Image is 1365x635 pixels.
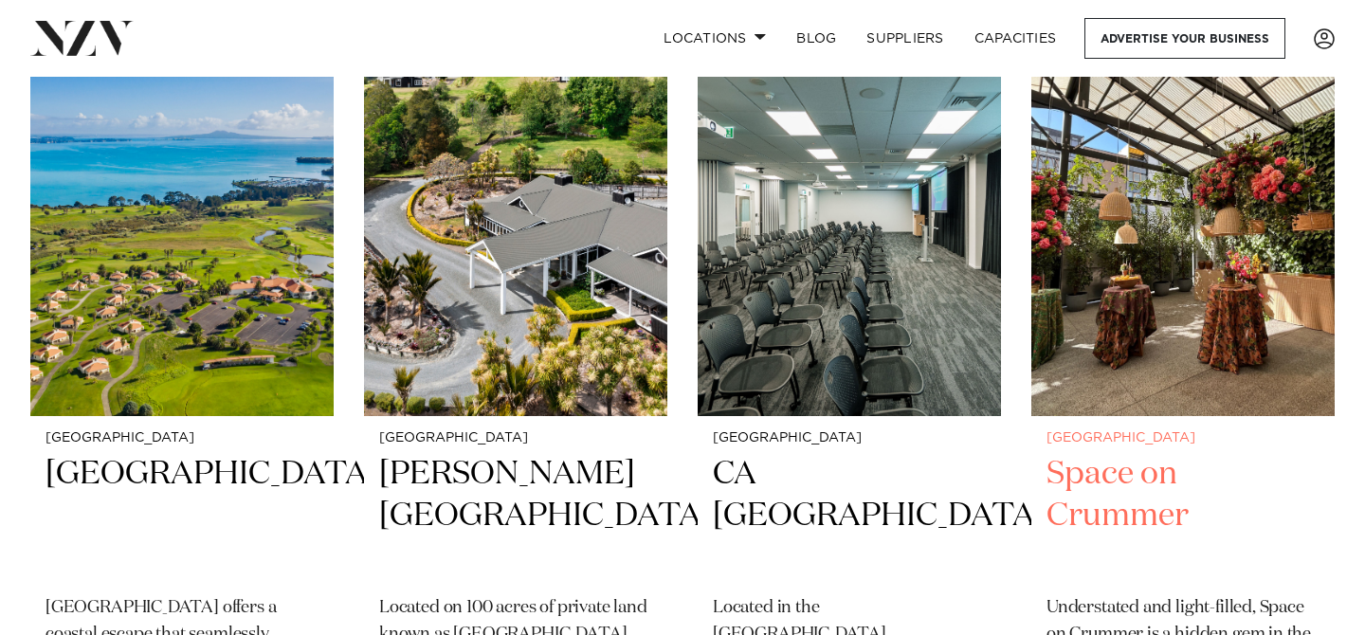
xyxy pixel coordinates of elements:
h2: [GEOGRAPHIC_DATA] [45,453,318,581]
h2: Space on Crummer [1046,453,1319,581]
a: Locations [648,18,781,59]
img: nzv-logo.png [30,21,134,55]
a: BLOG [781,18,851,59]
small: [GEOGRAPHIC_DATA] [713,431,986,445]
small: [GEOGRAPHIC_DATA] [1046,431,1319,445]
small: [GEOGRAPHIC_DATA] [379,431,652,445]
h2: CA [GEOGRAPHIC_DATA] [713,453,986,581]
a: Capacities [959,18,1072,59]
a: Advertise your business [1084,18,1285,59]
a: SUPPLIERS [851,18,958,59]
h2: [PERSON_NAME][GEOGRAPHIC_DATA] [379,453,652,581]
small: [GEOGRAPHIC_DATA] [45,431,318,445]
